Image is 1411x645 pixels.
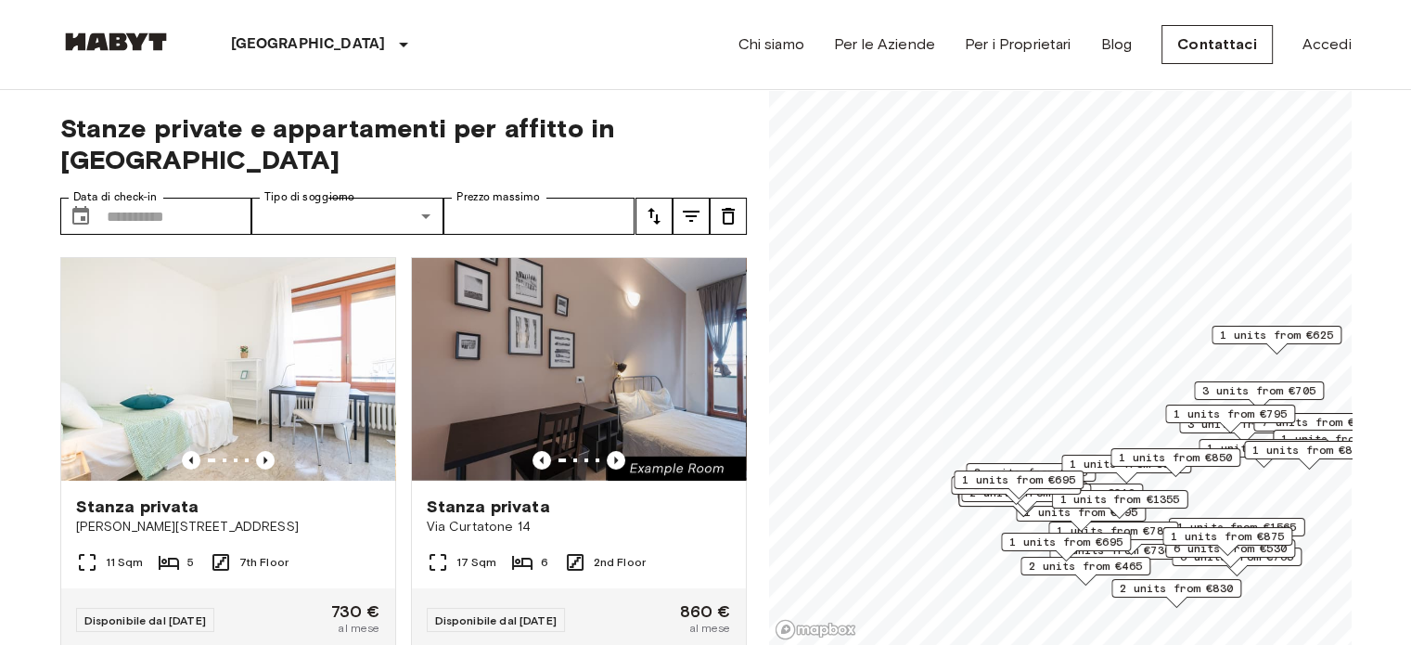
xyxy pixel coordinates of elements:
[1168,518,1304,547] div: Map marker
[1048,522,1178,550] div: Map marker
[1273,430,1403,458] div: Map marker
[1057,522,1170,539] span: 1 units from €785
[635,198,673,235] button: tune
[1171,528,1284,545] span: 1 units from €875
[84,613,206,627] span: Disponibile dal [DATE]
[331,603,380,620] span: 730 €
[1165,539,1295,568] div: Map marker
[1172,548,1302,576] div: Map marker
[1061,455,1191,484] div: Map marker
[1016,503,1146,532] div: Map marker
[1302,33,1352,56] a: Accedi
[264,189,354,205] label: Tipo di soggiorno
[1001,533,1131,561] div: Map marker
[73,189,157,205] label: Data di check-in
[1021,484,1135,501] span: 2 units from €810
[1020,557,1150,586] div: Map marker
[1029,558,1142,574] span: 2 units from €465
[962,471,1075,488] span: 1 units from €695
[1070,456,1183,472] span: 1 units from €840
[1253,413,1383,442] div: Map marker
[710,198,747,235] button: tune
[738,33,803,56] a: Chi siamo
[834,33,935,56] a: Per le Aziende
[1110,448,1240,477] div: Map marker
[1202,382,1315,399] span: 3 units from €705
[594,554,646,571] span: 2nd Floor
[1176,519,1296,535] span: 1 units from €1565
[239,554,289,571] span: 7th Floor
[76,518,380,536] span: [PERSON_NAME][STREET_ADDRESS]
[965,33,1071,56] a: Per i Proprietari
[427,518,731,536] span: Via Curtatone 14
[182,451,200,470] button: Previous image
[1199,439,1328,468] div: Map marker
[1165,405,1295,433] div: Map marker
[412,258,746,481] img: Marketing picture of unit IT-14-030-002-06H
[1009,534,1122,550] span: 1 units from €695
[1111,579,1241,608] div: Map marker
[456,554,497,571] span: 17 Sqm
[954,471,1084,499] div: Map marker
[1194,381,1324,410] div: Map marker
[435,613,557,627] span: Disponibile dal [DATE]
[187,554,194,571] span: 5
[60,112,747,175] span: Stanze private e appartamenti per affitto in [GEOGRAPHIC_DATA]
[1220,327,1333,343] span: 1 units from €625
[1161,25,1273,64] a: Contattaci
[456,189,539,205] label: Prezzo massimo
[1100,33,1132,56] a: Blog
[231,33,386,56] p: [GEOGRAPHIC_DATA]
[1119,449,1232,466] span: 1 units from €850
[1212,326,1341,355] div: Map marker
[1174,406,1287,422] span: 1 units from €795
[680,603,731,620] span: 860 €
[1162,527,1292,556] div: Map marker
[951,476,1081,505] div: Map marker
[1059,491,1179,508] span: 1 units from €1355
[427,496,550,518] span: Stanza privata
[60,32,172,51] img: Habyt
[106,554,144,571] span: 11 Sqm
[1120,580,1233,597] span: 2 units from €830
[961,484,1091,512] div: Map marker
[62,198,99,235] button: Choose date
[256,451,275,470] button: Previous image
[61,258,395,481] img: Marketing picture of unit IT-14-048-001-03H
[1281,431,1394,447] span: 1 units from €720
[607,451,625,470] button: Previous image
[688,620,730,637] span: al mese
[1051,490,1187,519] div: Map marker
[966,463,1096,492] div: Map marker
[1244,441,1374,470] div: Map marker
[1013,484,1143,512] div: Map marker
[673,198,710,235] button: tune
[1207,440,1320,457] span: 1 units from €770
[532,451,551,470] button: Previous image
[541,554,548,571] span: 6
[974,464,1087,481] span: 3 units from €625
[1252,442,1366,458] span: 1 units from €820
[775,619,856,640] a: Mapbox logo
[1262,414,1375,431] span: 7 units from €730
[76,496,199,518] span: Stanza privata
[338,620,379,637] span: al mese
